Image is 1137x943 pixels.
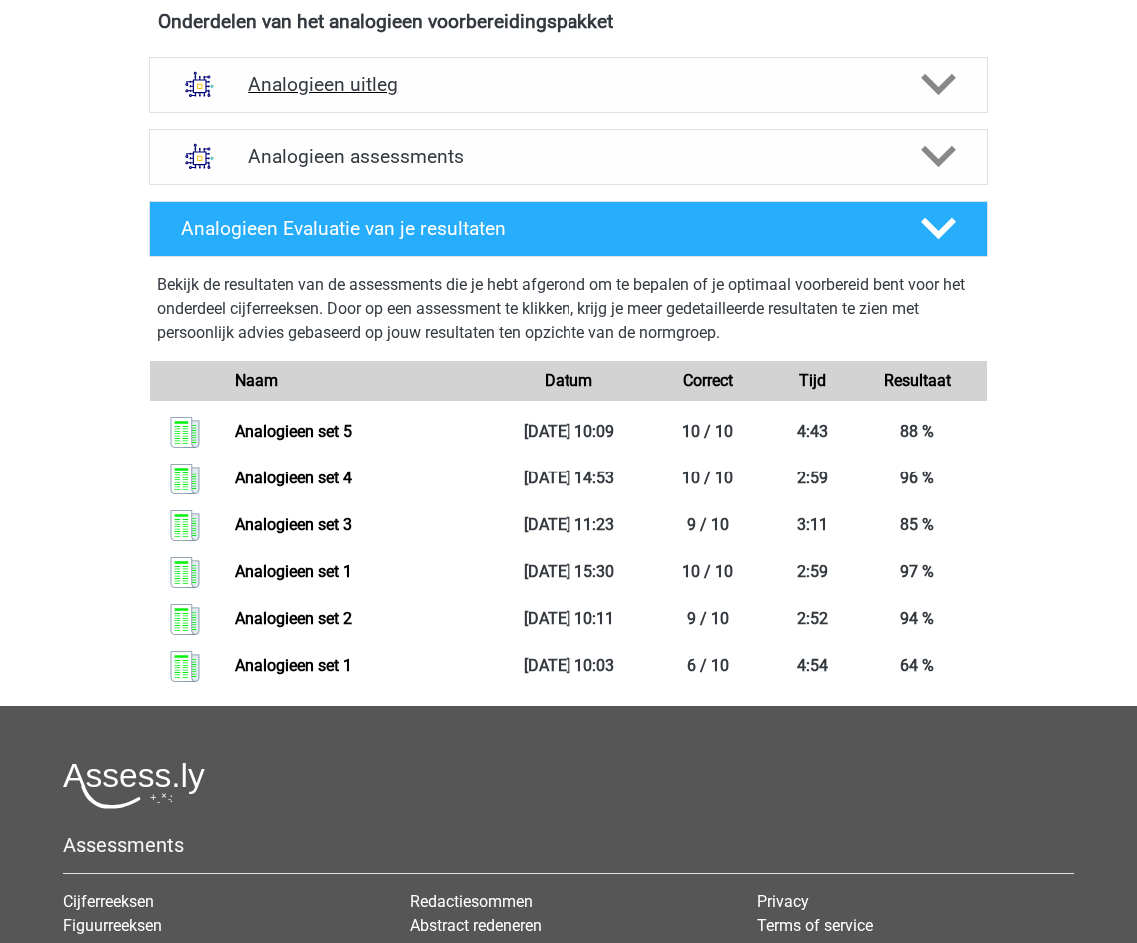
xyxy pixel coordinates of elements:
[638,369,778,393] div: Correct
[63,916,162,935] a: Figuurreeksen
[141,57,996,113] a: uitleg Analogieen uitleg
[248,73,889,96] h4: Analogieen uitleg
[181,217,889,240] h4: Analogieen Evaluatie van je resultaten
[174,131,225,182] img: analogieen assessments
[157,273,980,345] p: Bekijk de resultaten van de assessments die je hebt afgerond om te bepalen of je optimaal voorber...
[757,892,809,911] a: Privacy
[141,129,996,185] a: assessments Analogieen assessments
[235,422,352,441] a: Analogieen set 5
[174,59,225,110] img: analogieen uitleg
[235,469,352,487] a: Analogieen set 4
[847,369,987,393] div: Resultaat
[235,609,352,628] a: Analogieen set 2
[248,145,889,168] h4: Analogieen assessments
[235,656,352,675] a: Analogieen set 1
[158,10,979,33] h4: Onderdelen van het analogieen voorbereidingspakket
[63,833,1074,857] h5: Assessments
[220,369,499,393] div: Naam
[141,201,996,257] a: Analogieen Evaluatie van je resultaten
[778,369,848,393] div: Tijd
[63,892,154,911] a: Cijferreeksen
[757,916,873,935] a: Terms of service
[63,762,205,809] img: Assessly logo
[410,916,542,935] a: Abstract redeneren
[235,562,352,581] a: Analogieen set 1
[410,892,533,911] a: Redactiesommen
[235,515,352,534] a: Analogieen set 3
[499,369,638,393] div: Datum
